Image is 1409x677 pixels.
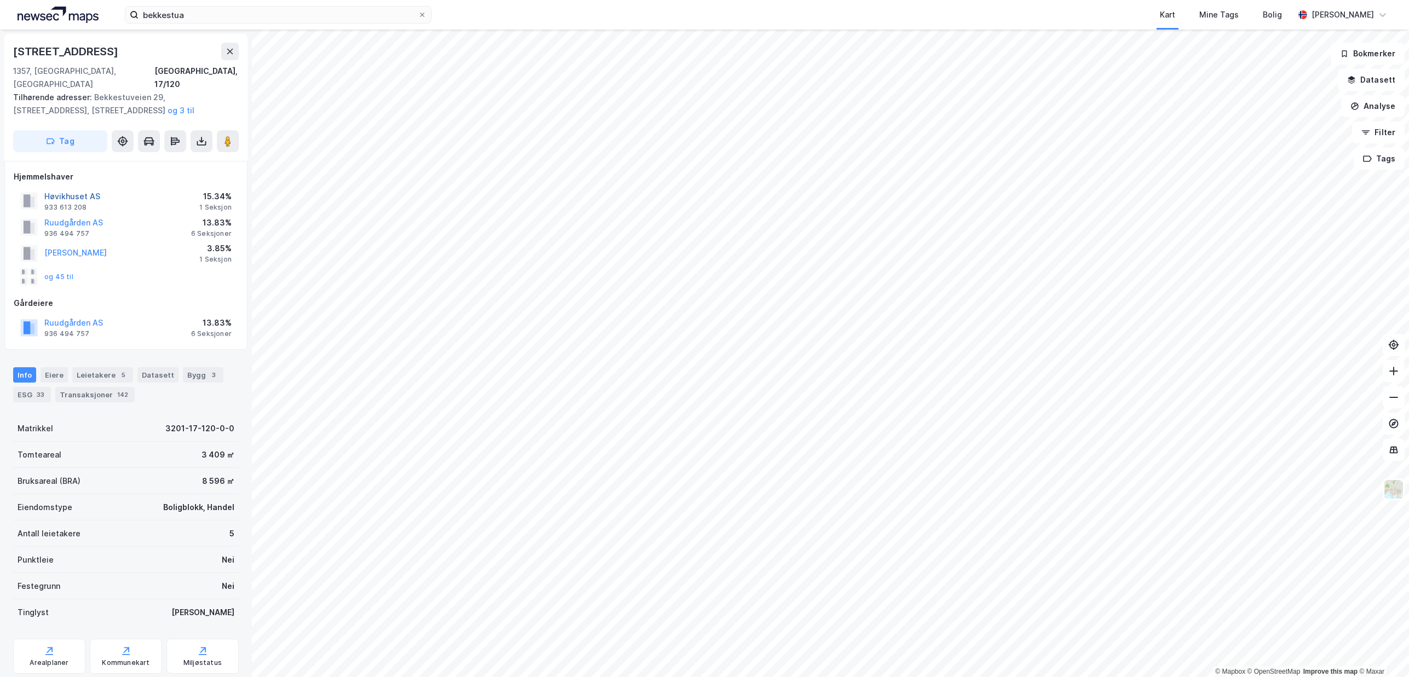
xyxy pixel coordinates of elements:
div: Festegrunn [18,580,60,593]
div: Bolig [1263,8,1282,21]
div: 3 409 ㎡ [202,448,234,461]
div: 936 494 757 [44,329,89,338]
button: Filter [1352,121,1405,143]
div: 13.83% [191,316,232,329]
span: Tilhørende adresser: [13,92,94,102]
div: Gårdeiere [14,297,238,310]
div: 33 [34,389,47,400]
div: Kart [1160,8,1175,21]
button: Bokmerker [1331,43,1405,65]
div: Eiendomstype [18,501,72,514]
div: 142 [115,389,130,400]
div: 6 Seksjoner [191,229,232,238]
a: Mapbox [1215,668,1245,675]
button: Tag [13,130,107,152]
div: Tinglyst [18,606,49,619]
div: Tomteareal [18,448,61,461]
div: Punktleie [18,553,54,566]
div: Kommunekart [102,658,149,667]
a: Improve this map [1303,668,1358,675]
div: [STREET_ADDRESS] [13,43,120,60]
div: Hjemmelshaver [14,170,238,183]
div: Leietakere [72,367,133,383]
div: 1 Seksjon [199,203,232,212]
div: 3201-17-120-0-0 [165,422,234,435]
div: 1 Seksjon [199,255,232,264]
div: Info [13,367,36,383]
div: 3.85% [199,242,232,255]
div: 5 [118,369,129,380]
div: 1357, [GEOGRAPHIC_DATA], [GEOGRAPHIC_DATA] [13,65,154,91]
div: 936 494 757 [44,229,89,238]
iframe: Chat Widget [1354,624,1409,677]
div: Matrikkel [18,422,53,435]
div: 933 613 208 [44,203,87,212]
div: ESG [13,387,51,402]
div: 15.34% [199,190,232,203]
div: Nei [222,553,234,566]
button: Tags [1354,148,1405,170]
button: Datasett [1338,69,1405,91]
div: Transaksjoner [55,387,135,402]
img: logo.a4113a55bc3d86da70a041830d287a7e.svg [18,7,99,23]
div: 13.83% [191,216,232,229]
a: OpenStreetMap [1247,668,1301,675]
div: 3 [208,369,219,380]
div: Bekkestuveien 29, [STREET_ADDRESS], [STREET_ADDRESS] [13,91,230,117]
div: Mine Tags [1199,8,1239,21]
div: 5 [229,527,234,540]
div: Bygg [183,367,223,383]
div: 8 596 ㎡ [202,475,234,488]
div: [GEOGRAPHIC_DATA], 17/120 [154,65,239,91]
div: Eiere [41,367,68,383]
input: Søk på adresse, matrikkel, gårdeiere, leietakere eller personer [139,7,418,23]
div: 6 Seksjoner [191,329,232,338]
div: Miljøstatus [183,658,222,667]
div: Nei [222,580,234,593]
div: Antall leietakere [18,527,80,540]
div: [PERSON_NAME] [171,606,234,619]
div: Kontrollprogram for chat [1354,624,1409,677]
div: Bruksareal (BRA) [18,475,80,488]
div: Boligblokk, Handel [163,501,234,514]
div: Arealplaner [30,658,68,667]
button: Analyse [1341,95,1405,117]
img: Z [1383,479,1404,500]
div: Datasett [137,367,179,383]
div: [PERSON_NAME] [1312,8,1374,21]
